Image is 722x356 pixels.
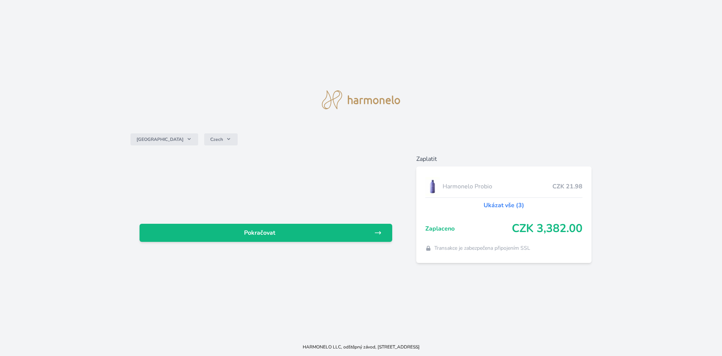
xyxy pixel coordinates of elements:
[552,182,582,191] span: CZK 21.98
[512,222,582,235] span: CZK 3,382.00
[416,154,592,163] h6: Zaplatit
[146,228,374,237] span: Pokračovat
[425,177,440,196] img: CLEAN_PROBIO_se_stinem_x-lo.jpg
[484,201,524,210] a: Ukázat vše (3)
[130,133,198,145] button: [GEOGRAPHIC_DATA]
[434,244,530,252] span: Transakce je zabezpečena připojením SSL
[443,182,553,191] span: Harmonelo Probio
[204,133,238,145] button: Czech
[137,136,184,142] span: [GEOGRAPHIC_DATA]
[140,224,392,242] a: Pokračovat
[210,136,223,142] span: Czech
[322,90,400,109] img: logo.svg
[425,224,512,233] span: Zaplaceno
